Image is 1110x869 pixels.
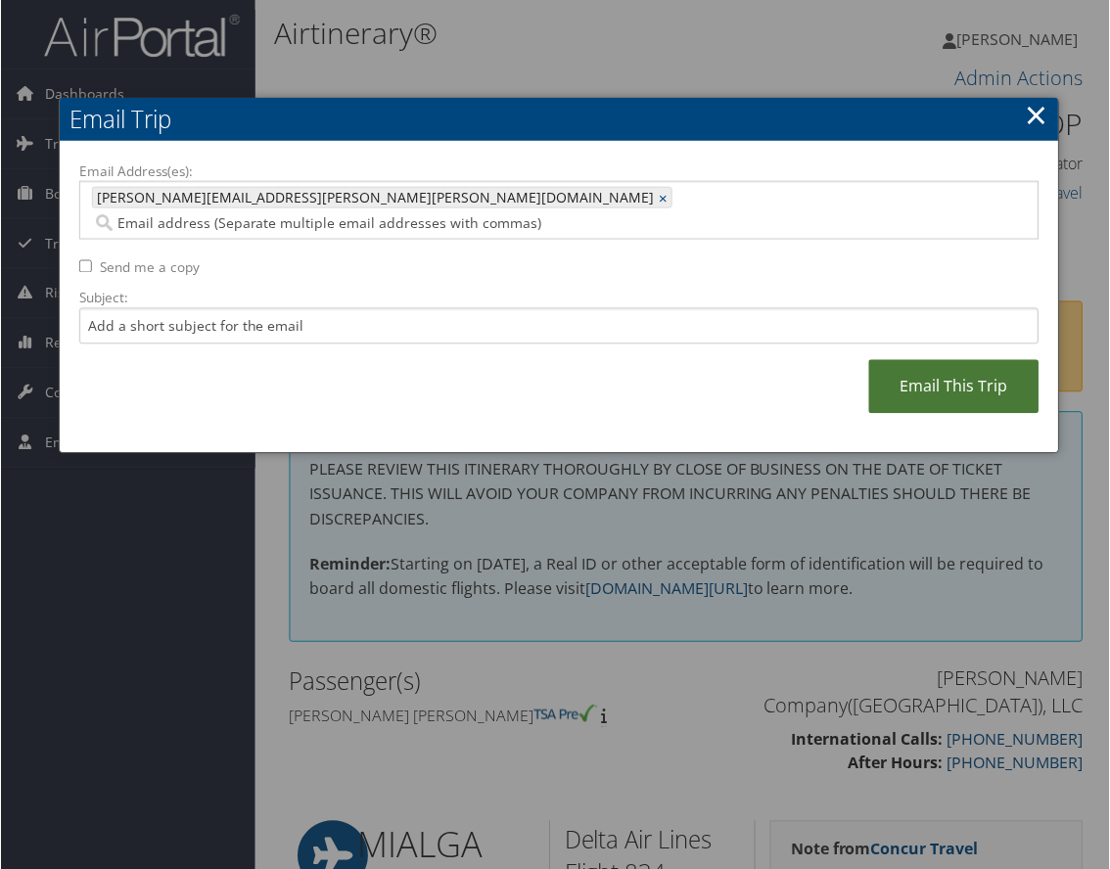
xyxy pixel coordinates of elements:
label: Subject: [78,289,1040,308]
a: × [1026,95,1048,134]
label: Email Address(es): [78,161,1040,181]
input: Email address (Separate multiple email addresses with commas) [91,213,785,233]
a: × [659,188,671,207]
a: Email This Trip [869,360,1040,414]
input: Add a short subject for the email [78,308,1040,344]
label: Send me a copy [99,258,199,278]
span: [PERSON_NAME][EMAIL_ADDRESS][PERSON_NAME][PERSON_NAME][DOMAIN_NAME] [92,188,654,207]
h2: Email Trip [59,98,1059,141]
